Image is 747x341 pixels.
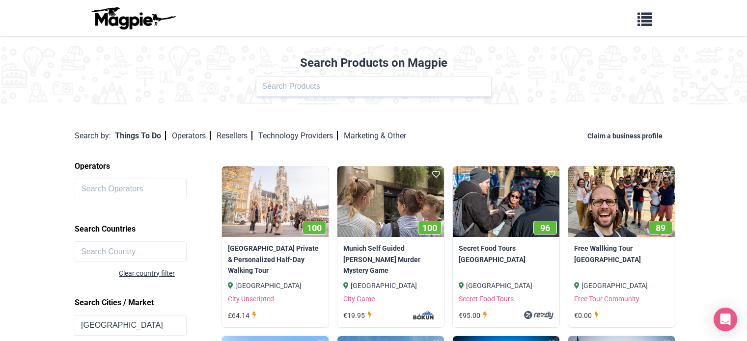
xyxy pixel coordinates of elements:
[258,131,338,140] a: Technology Providers
[574,295,639,303] a: Free Tour Community
[75,221,224,237] h2: Search Countries
[343,243,438,276] a: Munich Self Guided [PERSON_NAME] Murder Mystery Game
[459,310,490,321] div: €95.00
[217,131,252,140] a: Resellers
[459,295,514,303] a: Secret Food Tours
[574,310,602,321] div: €0.00
[343,280,438,291] div: [GEOGRAPHIC_DATA]
[499,310,553,320] img: nqlimdq2sxj4qjvnmsjn.svg
[656,223,665,233] span: 89
[568,166,675,237] a: 89
[256,76,492,97] input: Search Products
[540,223,550,233] span: 96
[574,280,669,291] div: [GEOGRAPHIC_DATA]
[307,223,322,233] span: 100
[337,166,444,237] a: 100
[172,131,211,140] a: Operators
[222,166,329,237] a: 100
[453,166,559,237] a: 96
[568,166,675,237] img: Free Wallking Tour Munich image
[343,295,375,303] a: City Game
[459,243,553,265] a: Secret Food Tours [GEOGRAPHIC_DATA]
[574,243,669,265] a: Free Wallking Tour [GEOGRAPHIC_DATA]
[337,166,444,237] img: Munich Self Guided Sherlock Holmes Murder Mystery Game image
[344,131,406,140] a: Marketing & Other
[228,310,259,321] div: £64.14
[228,280,323,291] div: [GEOGRAPHIC_DATA]
[119,268,224,279] div: Clear country filter
[587,132,666,140] a: Claim a business profile
[75,294,224,311] h2: Search Cities / Market
[75,241,187,262] input: Search Country
[343,310,375,321] div: €19.95
[89,6,177,30] img: logo-ab69f6fb50320c5b225c76a69d11143b.png
[75,130,111,142] div: Search by:
[453,166,559,237] img: Secret Food Tours Munich image
[459,280,553,291] div: [GEOGRAPHIC_DATA]
[228,243,323,276] a: [GEOGRAPHIC_DATA] Private & Personalized Half-Day Walking Tour
[75,179,187,199] input: Search Operators
[228,295,274,303] a: City Unscripted
[75,158,224,175] h2: Operators
[6,56,741,70] h2: Search Products on Magpie
[115,131,166,140] a: Things To Do
[384,310,438,320] img: ukn6pmczrjpsj7tjs5md.svg
[222,166,329,237] img: Munich Private & Personalized Half-Day Walking Tour image
[75,315,187,336] input: Search City / Region
[422,223,437,233] span: 100
[714,308,737,331] div: Open Intercom Messenger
